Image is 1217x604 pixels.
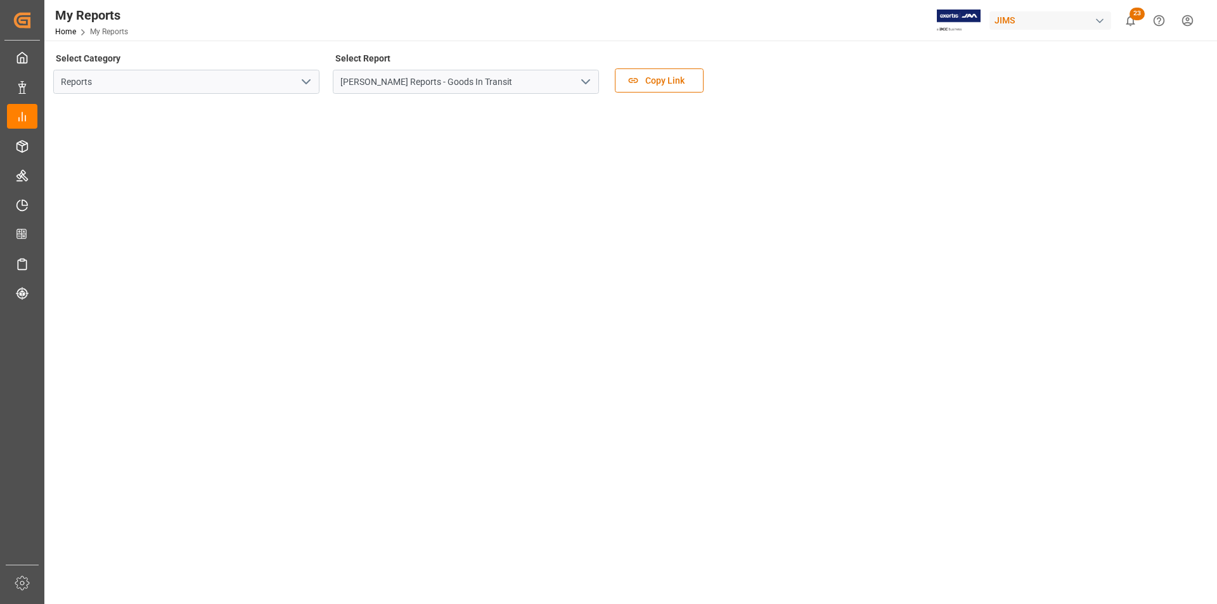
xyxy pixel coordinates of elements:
img: Exertis%20JAM%20-%20Email%20Logo.jpg_1722504956.jpg [937,10,981,32]
label: Select Report [333,49,392,67]
button: open menu [296,72,315,92]
button: show 23 new notifications [1116,6,1145,35]
button: Copy Link [615,68,704,93]
button: open menu [576,72,595,92]
div: JIMS [989,11,1111,30]
button: JIMS [989,8,1116,32]
div: My Reports [55,6,128,25]
input: Type to search/select [53,70,319,94]
a: Home [55,27,76,36]
input: Type to search/select [333,70,599,94]
button: Help Center [1145,6,1173,35]
span: 23 [1130,8,1145,20]
label: Select Category [53,49,122,67]
span: Copy Link [639,74,691,87]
